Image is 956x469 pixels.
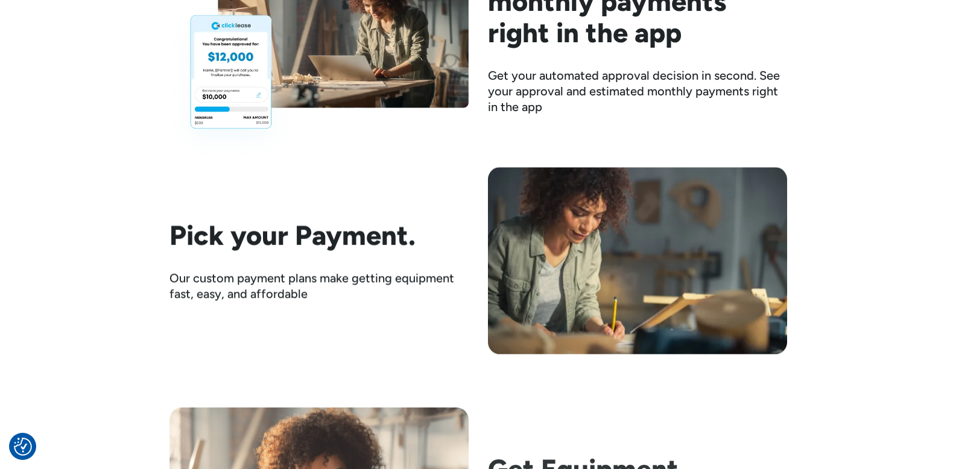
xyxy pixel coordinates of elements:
div: Our custom payment plans make getting equipment fast, easy, and affordable [169,270,469,302]
img: Revisit consent button [14,438,32,456]
h2: Pick your Payment. [169,220,469,251]
img: Woman holding a yellow pencil working at an art desk [488,167,787,354]
div: Get your automated approval decision in second. See your approval and estimated monthly payments ... [488,68,787,115]
button: Consent Preferences [14,438,32,456]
